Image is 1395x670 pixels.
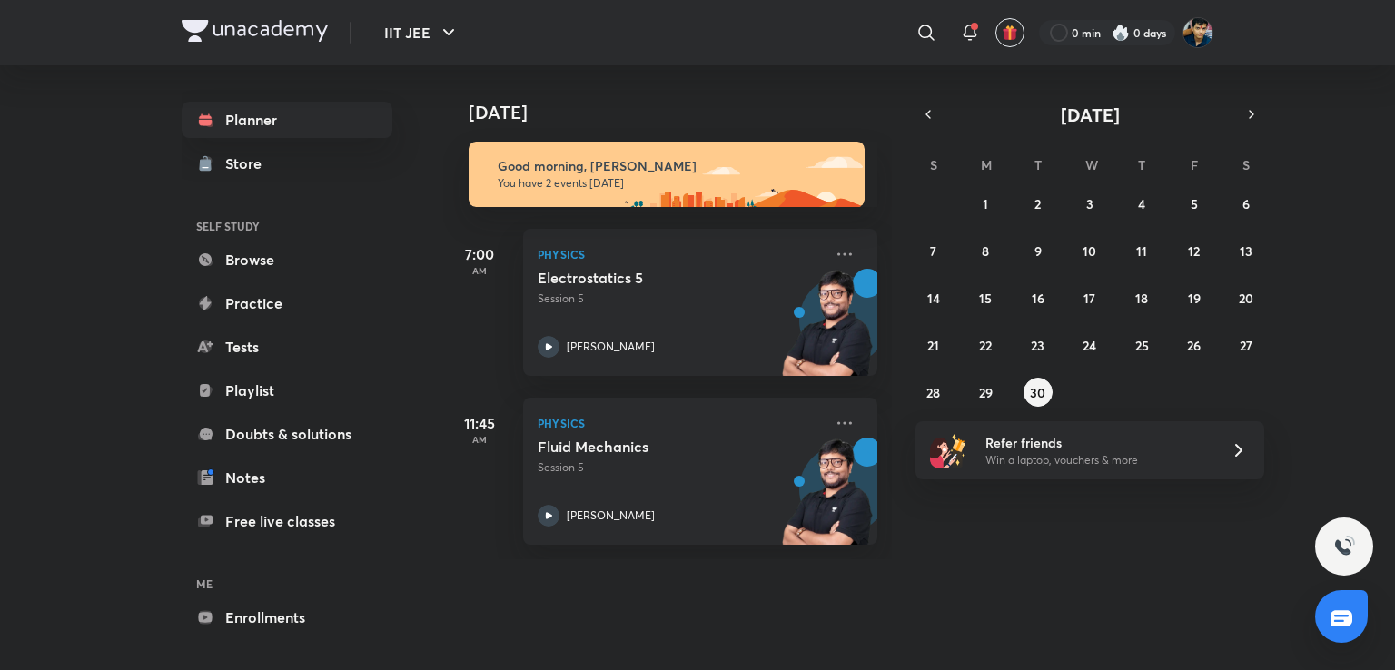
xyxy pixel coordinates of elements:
button: September 9, 2025 [1024,236,1053,265]
a: Store [182,145,392,182]
button: September 14, 2025 [919,283,948,312]
p: [PERSON_NAME] [567,339,655,355]
button: September 8, 2025 [971,236,1000,265]
div: Store [225,153,272,174]
a: Browse [182,241,392,278]
button: September 15, 2025 [971,283,1000,312]
abbr: September 18, 2025 [1135,290,1148,307]
p: Win a laptop, vouchers & more [985,452,1209,468]
p: AM [443,265,516,276]
abbr: September 27, 2025 [1240,337,1252,354]
button: September 6, 2025 [1232,189,1261,218]
abbr: September 24, 2025 [1083,337,1096,354]
button: September 21, 2025 [919,330,948,360]
h5: Electrostatics 5 [538,269,764,287]
h6: ME [182,568,392,599]
img: SHREYANSH GUPTA [1182,17,1213,48]
abbr: September 2, 2025 [1034,195,1041,212]
abbr: September 29, 2025 [979,384,993,401]
button: September 27, 2025 [1232,330,1261,360]
abbr: September 1, 2025 [983,195,988,212]
button: September 3, 2025 [1075,189,1104,218]
button: September 16, 2025 [1024,283,1053,312]
abbr: Monday [981,156,992,173]
abbr: September 30, 2025 [1030,384,1045,401]
img: ttu [1333,536,1355,557]
abbr: September 20, 2025 [1239,290,1253,307]
abbr: September 10, 2025 [1083,242,1096,260]
abbr: September 8, 2025 [982,242,989,260]
img: streak [1112,24,1130,42]
button: September 24, 2025 [1075,330,1104,360]
a: Tests [182,329,392,365]
h6: SELF STUDY [182,211,392,241]
abbr: Sunday [930,156,937,173]
img: morning [469,142,865,207]
abbr: Saturday [1242,156,1250,173]
abbr: September 12, 2025 [1188,242,1200,260]
button: September 5, 2025 [1180,189,1209,218]
a: Planner [182,102,392,138]
h5: 11:45 [443,412,516,434]
abbr: September 14, 2025 [927,290,940,307]
abbr: Tuesday [1034,156,1042,173]
h6: Good morning, [PERSON_NAME] [498,158,848,174]
abbr: September 21, 2025 [927,337,939,354]
a: Doubts & solutions [182,416,392,452]
p: Session 5 [538,459,823,476]
abbr: September 23, 2025 [1031,337,1044,354]
abbr: September 22, 2025 [979,337,992,354]
abbr: September 28, 2025 [926,384,940,401]
a: Practice [182,285,392,321]
button: September 28, 2025 [919,378,948,407]
h5: Fluid Mechanics [538,438,764,456]
abbr: September 17, 2025 [1083,290,1095,307]
button: IIT JEE [373,15,470,51]
abbr: September 4, 2025 [1138,195,1145,212]
abbr: September 25, 2025 [1135,337,1149,354]
abbr: Wednesday [1085,156,1098,173]
h5: 7:00 [443,243,516,265]
a: Free live classes [182,503,392,539]
abbr: September 9, 2025 [1034,242,1042,260]
button: September 11, 2025 [1127,236,1156,265]
img: referral [930,432,966,468]
a: Company Logo [182,20,328,46]
button: September 12, 2025 [1180,236,1209,265]
abbr: September 3, 2025 [1086,195,1093,212]
p: Physics [538,412,823,434]
button: September 10, 2025 [1075,236,1104,265]
button: September 17, 2025 [1075,283,1104,312]
p: AM [443,434,516,445]
abbr: September 7, 2025 [930,242,936,260]
span: [DATE] [1061,103,1120,127]
button: September 25, 2025 [1127,330,1156,360]
img: Company Logo [182,20,328,42]
abbr: September 11, 2025 [1136,242,1147,260]
abbr: September 26, 2025 [1187,337,1201,354]
button: September 18, 2025 [1127,283,1156,312]
button: September 23, 2025 [1024,330,1053,360]
button: avatar [995,18,1024,47]
h4: [DATE] [469,102,895,123]
button: September 1, 2025 [971,189,1000,218]
abbr: September 16, 2025 [1032,290,1044,307]
a: Playlist [182,372,392,409]
img: avatar [1002,25,1018,41]
abbr: September 13, 2025 [1240,242,1252,260]
button: September 26, 2025 [1180,330,1209,360]
p: Physics [538,243,823,265]
button: September 20, 2025 [1232,283,1261,312]
p: You have 2 events [DATE] [498,176,848,191]
button: September 22, 2025 [971,330,1000,360]
button: September 30, 2025 [1024,378,1053,407]
img: unacademy [777,438,877,563]
abbr: Thursday [1138,156,1145,173]
abbr: September 6, 2025 [1242,195,1250,212]
button: September 13, 2025 [1232,236,1261,265]
button: [DATE] [941,102,1239,127]
button: September 29, 2025 [971,378,1000,407]
p: [PERSON_NAME] [567,507,655,524]
a: Enrollments [182,599,392,636]
a: Notes [182,459,392,496]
